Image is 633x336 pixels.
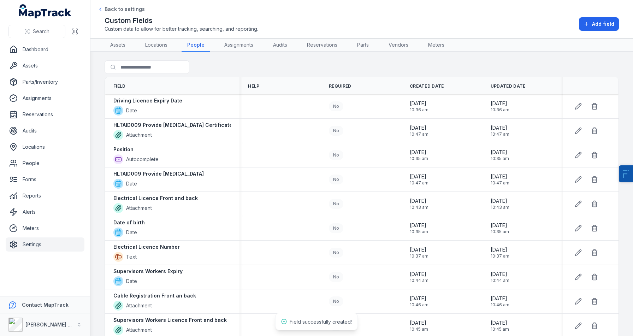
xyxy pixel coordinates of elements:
span: 10:43 am [491,205,509,210]
span: Date [126,229,137,236]
div: No [329,199,343,209]
span: [DATE] [410,295,428,302]
span: [DATE] [491,319,509,326]
span: [DATE] [491,246,509,253]
time: 07/10/2025, 10:35:35 am [491,149,509,161]
span: Updated Date [491,83,526,89]
span: [DATE] [410,100,428,107]
span: 10:47 am [491,180,509,186]
span: [DATE] [410,173,428,180]
time: 07/10/2025, 10:36:07 am [491,100,509,113]
time: 07/10/2025, 10:35:16 am [410,222,428,235]
span: [DATE] [410,222,428,229]
span: [DATE] [491,222,509,229]
strong: HLTAID009 Provide [MEDICAL_DATA] Certificate [113,122,232,129]
strong: Contact MapTrack [22,302,69,308]
span: Required [329,83,351,89]
time: 07/10/2025, 10:46:27 am [410,295,428,308]
a: Audits [6,124,84,138]
div: No [329,296,343,306]
span: [DATE] [410,319,428,326]
time: 07/10/2025, 10:37:30 am [491,246,509,259]
button: Add field [579,17,619,31]
span: [DATE] [410,198,428,205]
div: No [329,272,343,282]
a: Reports [6,189,84,203]
time: 07/10/2025, 10:44:59 am [491,271,509,283]
a: Back to settings [97,6,145,13]
span: [DATE] [491,100,509,107]
div: No [329,248,343,258]
button: Search [8,25,65,38]
strong: Date of birth [113,219,145,226]
span: [DATE] [491,271,509,278]
div: No [329,101,343,111]
span: 10:47 am [410,131,428,137]
span: 10:43 am [410,205,428,210]
span: Text [126,253,137,260]
strong: Electrical Licence Number [113,243,180,250]
a: Parts/Inventory [6,75,84,89]
span: [DATE] [410,271,428,278]
span: 10:45 am [491,326,509,332]
time: 07/10/2025, 10:45:15 am [410,319,428,332]
strong: Cable Registration Front an back [113,292,196,299]
span: 10:46 am [491,302,509,308]
span: [DATE] [491,198,509,205]
time: 07/10/2025, 10:35:16 am [491,222,509,235]
a: People [6,156,84,170]
span: [DATE] [491,124,509,131]
span: Back to settings [105,6,145,13]
a: Parts [351,39,374,52]
span: Attachment [126,302,152,309]
span: [DATE] [491,295,509,302]
span: Attachment [126,205,152,212]
a: Locations [140,39,173,52]
span: 10:44 am [491,278,509,283]
span: [DATE] [410,246,428,253]
a: MapTrack [19,4,72,18]
span: Attachment [126,131,152,138]
time: 07/10/2025, 10:46:27 am [491,295,509,308]
a: Vendors [383,39,414,52]
time: 07/10/2025, 10:43:41 am [491,198,509,210]
a: Meters [6,221,84,235]
a: Assets [105,39,131,52]
span: 10:45 am [410,326,428,332]
div: No [329,150,343,160]
a: Forms [6,172,84,187]
span: 10:44 am [410,278,428,283]
a: Dashboard [6,42,84,57]
span: Add field [592,20,614,28]
span: Date [126,180,137,187]
a: Settings [6,237,84,252]
span: Created Date [410,83,444,89]
time: 07/10/2025, 10:35:35 am [410,149,428,161]
span: 10:37 am [410,253,428,259]
a: Meters [422,39,450,52]
div: No [329,126,343,136]
span: Date [126,107,137,114]
span: 10:35 am [410,156,428,161]
span: Field successfully created! [290,319,352,325]
span: 10:47 am [410,180,428,186]
div: No [329,223,343,233]
time: 07/10/2025, 10:45:15 am [491,319,509,332]
a: Reservations [6,107,84,122]
strong: Position [113,146,134,153]
span: 10:46 am [410,302,428,308]
strong: Supervisors Workers Licence Front and back [113,317,227,324]
time: 07/10/2025, 10:47:09 am [410,173,428,186]
span: [DATE] [410,149,428,156]
a: People [182,39,210,52]
a: Locations [6,140,84,154]
strong: Driving Licence Expiry Date [113,97,182,104]
span: Autocomplete [126,156,159,163]
time: 07/10/2025, 10:37:30 am [410,246,428,259]
span: Field [113,83,126,89]
span: 10:36 am [491,107,509,113]
strong: Electrical Licence Front and back [113,195,198,202]
div: No [329,175,343,184]
strong: [PERSON_NAME] Electrical [25,322,91,328]
a: Assignments [219,39,259,52]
